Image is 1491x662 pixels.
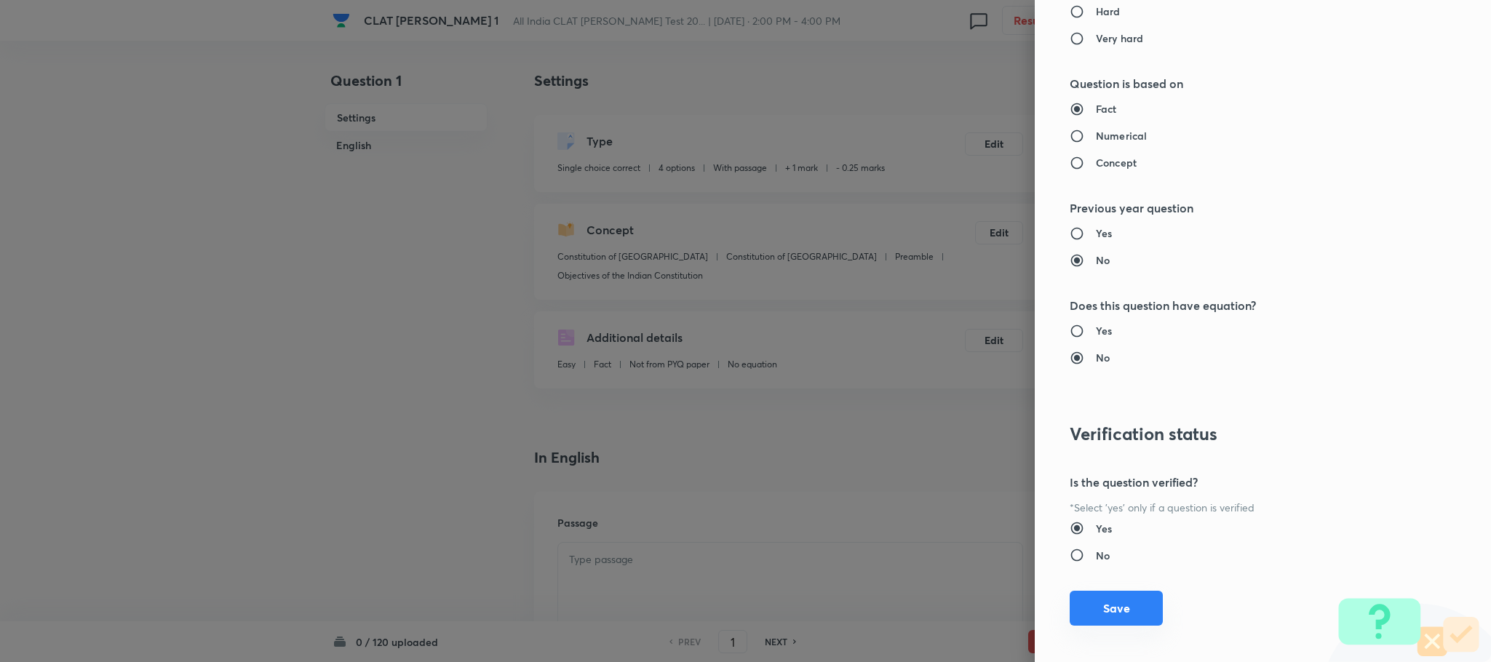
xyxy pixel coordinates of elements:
h3: Verification status [1070,423,1407,444]
h6: Hard [1096,4,1121,19]
h5: Is the question verified? [1070,474,1407,491]
h6: No [1096,252,1110,268]
h6: Fact [1096,101,1117,116]
h6: Concept [1096,155,1137,170]
h5: Does this question have equation? [1070,297,1407,314]
h6: Very hard [1096,31,1143,46]
p: *Select 'yes' only if a question is verified [1070,500,1407,515]
h6: Yes [1096,323,1112,338]
h6: No [1096,548,1110,563]
h5: Previous year question [1070,199,1407,217]
h6: Numerical [1096,128,1147,143]
h6: Yes [1096,521,1112,536]
h5: Question is based on [1070,75,1407,92]
h6: No [1096,350,1110,365]
button: Save [1070,591,1163,626]
h6: Yes [1096,226,1112,241]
